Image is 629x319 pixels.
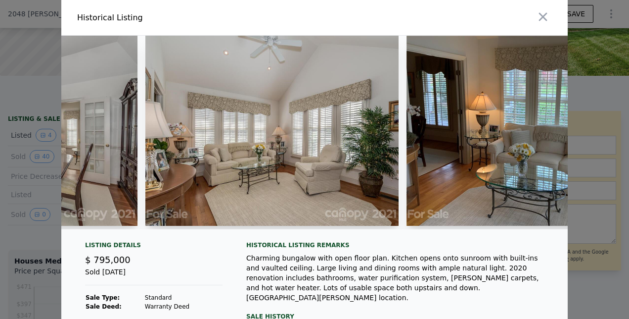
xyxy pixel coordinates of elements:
div: Historical Listing remarks [246,241,552,249]
div: Historical Listing [77,12,311,24]
strong: Sale Type: [86,294,120,301]
span: $ 795,000 [85,255,131,265]
td: Warranty Deed [144,302,215,311]
div: Listing Details [85,241,223,253]
td: Standard [144,293,215,302]
strong: Sale Deed: [86,303,122,310]
img: Property Img [145,36,399,226]
div: Charming bungalow with open floor plan. Kitchen opens onto sunroom with built-ins and vaulted cei... [246,253,552,303]
div: Sold [DATE] [85,267,223,285]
